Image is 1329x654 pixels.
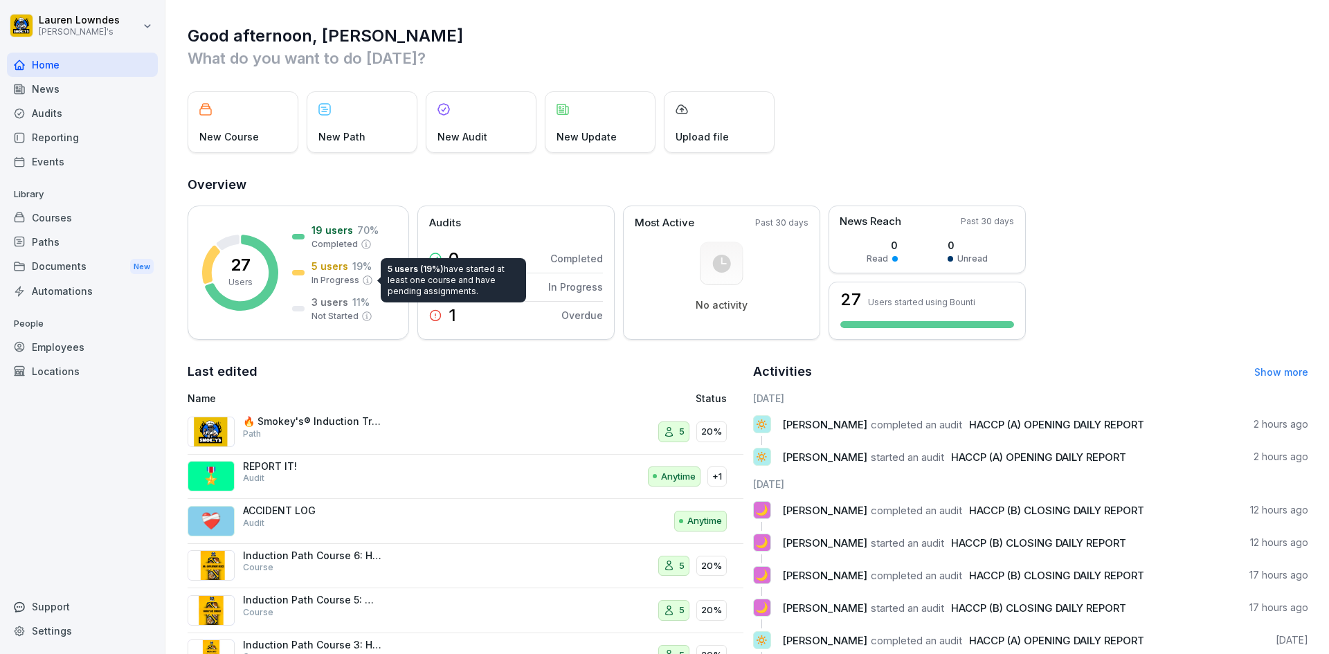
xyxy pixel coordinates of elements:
[7,183,158,206] p: Library
[188,410,743,455] a: 🔥 Smokey's® Induction TrainingPath520%
[1254,417,1308,431] p: 2 hours ago
[679,603,685,617] p: 5
[871,451,944,464] span: started an audit
[753,362,812,381] h2: Activities
[7,619,158,643] a: Settings
[388,264,444,274] span: 5 users (19%)
[868,297,975,307] p: Users started using Bounti
[7,335,158,359] a: Employees
[449,251,459,267] p: 0
[7,254,158,280] a: DocumentsNew
[1276,633,1308,647] p: [DATE]
[701,425,722,439] p: 20%
[188,595,235,626] img: ri4ot6gyqbtljycqcyknatnf.png
[712,470,722,484] p: +1
[437,129,487,144] p: New Audit
[1250,536,1308,549] p: 12 hours ago
[871,569,962,582] span: completed an audit
[871,504,962,517] span: completed an audit
[782,634,867,647] span: [PERSON_NAME]
[550,251,603,266] p: Completed
[449,307,456,324] p: 1
[188,550,235,581] img: kzx9qqirxmrv8ln5q773skvi.png
[39,15,120,26] p: Lauren Lowndes
[188,47,1308,69] p: What do you want to do [DATE]?
[7,125,158,149] a: Reporting
[7,313,158,335] p: People
[1250,503,1308,517] p: 12 hours ago
[661,470,696,484] p: Anytime
[381,258,526,302] div: have started at least one course and have pending assignments.
[311,310,359,323] p: Not Started
[188,455,743,500] a: 🎖️REPORT IT!AuditAnytime+1
[188,391,536,406] p: Name
[782,536,867,549] span: [PERSON_NAME]
[871,536,944,549] span: started an audit
[39,27,120,37] p: [PERSON_NAME]'s
[188,417,235,447] img: ep9vw2sd15w3pphxl0275339.png
[188,499,743,544] a: ❤️‍🩹ACCIDENT LOGAuditAnytime
[130,259,154,275] div: New
[243,460,381,473] p: REPORT IT!
[7,206,158,230] a: Courses
[7,254,158,280] div: Documents
[311,259,348,273] p: 5 users
[969,634,1144,647] span: HACCP (A) OPENING DAILY REPORT
[755,598,768,617] p: 🌙
[243,505,381,517] p: ACCIDENT LOG
[1254,366,1308,378] a: Show more
[1249,601,1308,615] p: 17 hours ago
[969,569,1144,582] span: HACCP (B) CLOSING DAILY REPORT
[676,129,729,144] p: Upload file
[755,500,768,520] p: 🌙
[1254,450,1308,464] p: 2 hours ago
[871,601,944,615] span: started an audit
[755,217,808,229] p: Past 30 days
[243,594,381,606] p: Induction Path Course 5: Workplace Conduct
[311,274,359,287] p: In Progress
[311,223,353,237] p: 19 users
[7,149,158,174] a: Events
[961,215,1014,228] p: Past 30 days
[951,601,1126,615] span: HACCP (B) CLOSING DAILY REPORT
[871,418,962,431] span: completed an audit
[7,53,158,77] a: Home
[951,536,1126,549] span: HACCP (B) CLOSING DAILY REPORT
[687,514,722,528] p: Anytime
[840,291,861,308] h3: 27
[188,175,1308,194] h2: Overview
[969,504,1144,517] span: HACCP (B) CLOSING DAILY REPORT
[201,464,221,489] p: 🎖️
[871,634,962,647] span: completed an audit
[228,276,253,289] p: Users
[7,359,158,383] div: Locations
[840,214,901,230] p: News Reach
[7,230,158,254] div: Paths
[679,559,685,573] p: 5
[948,238,988,253] p: 0
[357,223,379,237] p: 70 %
[782,569,867,582] span: [PERSON_NAME]
[7,101,158,125] a: Audits
[753,477,1309,491] h6: [DATE]
[352,295,370,309] p: 11 %
[635,215,694,231] p: Most Active
[7,279,158,303] div: Automations
[243,606,273,619] p: Course
[867,253,888,265] p: Read
[679,425,685,439] p: 5
[755,533,768,552] p: 🌙
[188,588,743,633] a: Induction Path Course 5: Workplace ConductCourse520%
[429,215,461,231] p: Audits
[243,549,381,562] p: Induction Path Course 6: HR & Employment Basics
[561,308,603,323] p: Overdue
[755,630,768,650] p: 🔅
[7,77,158,101] a: News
